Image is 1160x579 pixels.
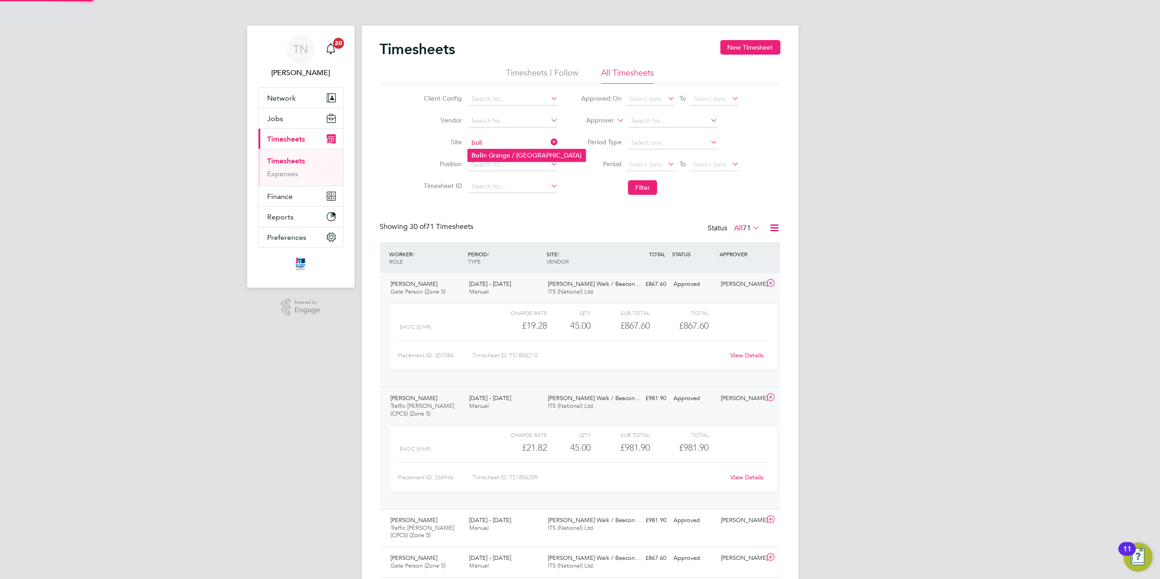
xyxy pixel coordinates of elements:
input: Search for... [468,137,558,149]
span: [DATE] - [DATE] [469,394,511,402]
button: Network [258,88,343,108]
div: APPROVER [717,246,765,262]
span: TN [293,43,308,55]
label: Approver [573,116,614,125]
img: itsconstruction-logo-retina.png [294,257,307,271]
div: Total [650,307,709,318]
div: PERIOD [466,246,544,269]
div: Charge rate [488,429,547,440]
span: VENDOR [547,258,569,265]
li: All Timesheets [601,67,654,84]
span: Finance [268,192,293,201]
div: £981.90 [623,391,670,406]
button: Timesheets [258,129,343,149]
span: 71 Timesheets [410,222,474,231]
input: Search for... [468,180,558,193]
div: Approved [670,391,718,406]
span: [DATE] - [DATE] [469,280,511,288]
label: Vendor [421,116,462,124]
span: Tom Newton [258,67,344,78]
span: Powered by [294,299,320,306]
label: Position [421,160,462,168]
input: Search for... [628,115,718,127]
span: ITS (National) Ltd. [548,288,595,295]
span: Manual [469,402,489,410]
span: To [677,158,689,170]
a: View Details [730,473,764,481]
label: Approved On [581,94,622,102]
div: [PERSON_NAME] [717,513,765,528]
div: Timesheet ID: TS1806209 [472,470,725,485]
nav: Main navigation [247,25,355,288]
div: Approved [670,513,718,528]
a: Go to home page [258,257,344,271]
span: [PERSON_NAME] [391,554,438,562]
div: Placement ID: 266946 [398,470,472,485]
input: Search for... [468,93,558,106]
span: ITS (National) Ltd. [548,402,595,410]
span: Reports [268,213,294,221]
span: Timesheets [268,135,305,143]
span: [DATE] - [DATE] [469,554,511,562]
div: Sub Total [591,429,650,440]
span: Traffic [PERSON_NAME] (CPCS) (Zone 5) [391,524,455,539]
span: Preferences [268,233,307,242]
span: [PERSON_NAME] [391,280,438,288]
div: [PERSON_NAME] [717,391,765,406]
li: Timesheets I Follow [506,67,578,84]
span: ITS (National) Ltd. [548,524,595,532]
a: View Details [730,351,764,359]
span: Traffic [PERSON_NAME] (CPCS) (Zone 5) [391,402,455,417]
span: Manual [469,524,489,532]
span: Gate Person (Zone 5) [391,288,446,295]
div: Timesheet ID: TS1806210 [472,348,725,363]
a: Powered byEngage [281,299,320,316]
span: Manual [469,562,489,569]
div: [PERSON_NAME] [717,551,765,566]
span: [PERSON_NAME] [391,394,438,402]
div: Showing [380,222,476,232]
label: Timesheet ID [421,182,462,190]
div: Total [650,429,709,440]
div: Charge rate [488,307,547,318]
input: Select one [628,137,718,149]
div: SITE [544,246,623,269]
label: Period [581,160,622,168]
label: All [734,223,760,233]
span: Jobs [268,114,284,123]
span: £981.90 [679,442,709,453]
span: Gate Person (Zone 5) [391,562,446,569]
button: Preferences [258,227,343,247]
div: £867.60 [623,551,670,566]
span: 71 [743,223,751,233]
span: Select date [694,95,726,103]
div: £981.90 [591,440,650,455]
div: £21.82 [488,440,547,455]
div: Approved [670,277,718,292]
li: n Grange / [GEOGRAPHIC_DATA] [468,149,586,162]
span: Engage [294,306,320,314]
span: / [557,250,559,258]
div: QTY [547,307,591,318]
div: STATUS [670,246,718,262]
span: Select date [694,160,726,168]
span: Select date [629,160,662,168]
span: Manual [469,288,489,295]
button: Filter [628,180,657,195]
a: TN[PERSON_NAME] [258,35,344,78]
label: Period Type [581,138,622,146]
span: 30 of [410,222,426,231]
label: Site [421,138,462,146]
span: [DATE] - [DATE] [469,516,511,524]
a: Timesheets [268,157,305,165]
span: 20 [333,38,344,49]
button: Finance [258,186,343,206]
button: Jobs [258,108,343,128]
span: [PERSON_NAME] Walk / Beacon… [548,280,641,288]
span: £867.60 [679,320,709,331]
button: Open Resource Center, 11 new notifications [1124,543,1153,572]
div: £19.28 [488,318,547,333]
span: TOTAL [649,250,666,258]
div: Placement ID: 301084 [398,348,472,363]
span: Network [268,94,296,102]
